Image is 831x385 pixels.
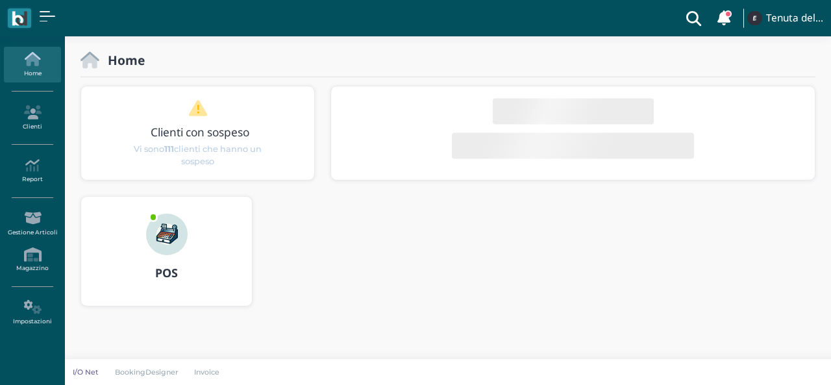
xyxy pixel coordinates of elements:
a: Impostazioni [4,295,60,330]
a: Report [4,153,60,189]
a: Clienti [4,100,60,136]
h2: Home [99,53,145,67]
h4: Tenuta del Barco [766,13,823,24]
a: ... Tenuta del Barco [745,3,823,34]
a: Clienti con sospeso Vi sono111clienti che hanno un sospeso [106,99,290,168]
a: Gestione Articoli [4,206,60,242]
h3: Clienti con sospeso [108,126,292,138]
b: 111 [164,143,174,153]
div: 1 / 1 [81,86,315,180]
img: ... [146,214,188,255]
b: POS [155,265,178,280]
img: ... [747,11,762,25]
a: Home [4,47,60,82]
a: ... POS [81,196,253,322]
a: Magazzino [4,242,60,278]
span: Vi sono clienti che hanno un sospeso [129,142,267,167]
iframe: Help widget launcher [739,345,820,374]
img: logo [12,11,27,26]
